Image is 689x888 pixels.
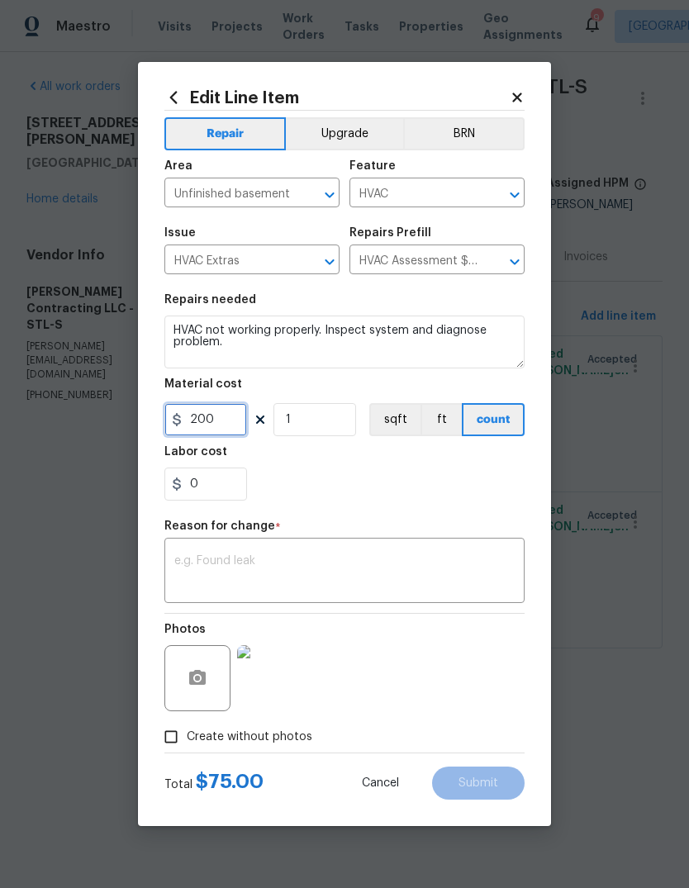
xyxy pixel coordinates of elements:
[187,729,312,746] span: Create without photos
[503,250,526,273] button: Open
[164,446,227,458] h5: Labor cost
[462,403,525,436] button: count
[369,403,421,436] button: sqft
[164,520,275,532] h5: Reason for change
[432,767,525,800] button: Submit
[164,316,525,368] textarea: HVAC not working properly. Inspect system and diagnose problem.
[349,227,431,239] h5: Repairs Prefill
[286,117,404,150] button: Upgrade
[164,227,196,239] h5: Issue
[318,250,341,273] button: Open
[503,183,526,207] button: Open
[196,772,264,791] span: $ 75.00
[403,117,525,150] button: BRN
[164,294,256,306] h5: Repairs needed
[164,624,206,635] h5: Photos
[164,88,510,107] h2: Edit Line Item
[164,773,264,793] div: Total
[349,160,396,172] h5: Feature
[164,378,242,390] h5: Material cost
[318,183,341,207] button: Open
[164,117,286,150] button: Repair
[362,777,399,790] span: Cancel
[421,403,462,436] button: ft
[459,777,498,790] span: Submit
[164,160,192,172] h5: Area
[335,767,425,800] button: Cancel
